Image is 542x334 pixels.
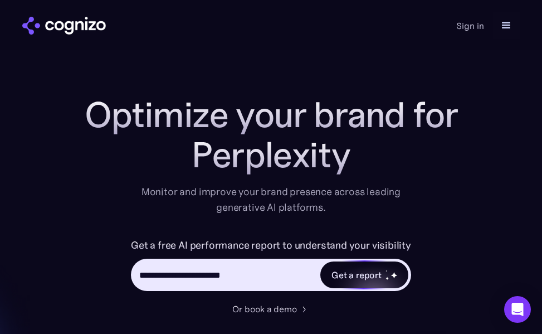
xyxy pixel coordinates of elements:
[22,17,106,35] a: home
[390,272,398,279] img: star
[504,296,531,323] div: Open Intercom Messenger
[331,268,382,282] div: Get a report
[232,302,310,316] a: Or book a demo
[22,17,106,35] img: cognizo logo
[134,184,408,215] div: Monitor and improve your brand presence across leading generative AI platforms.
[385,277,389,280] img: star
[456,19,484,32] a: Sign in
[493,12,520,39] div: menu
[131,238,411,253] label: Get a free AI performance report to understand your visibility
[385,270,387,272] img: star
[319,260,409,289] a: Get a reportstarstarstar
[232,302,297,316] div: Or book a demo
[71,95,472,135] h1: Optimize your brand for
[131,238,411,297] form: Hero URL Input Form
[71,135,472,175] div: Perplexity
